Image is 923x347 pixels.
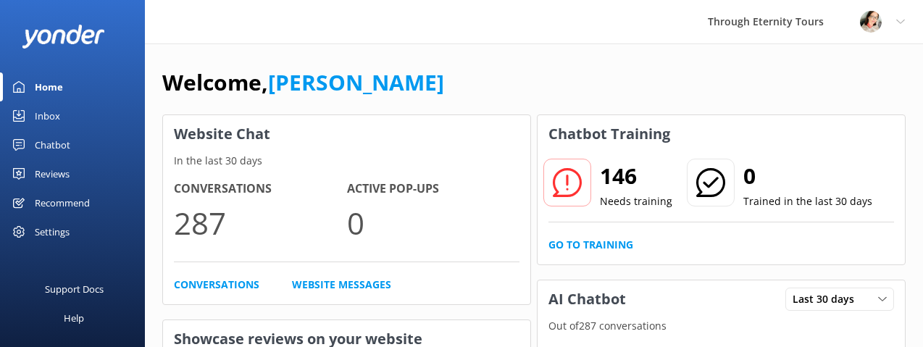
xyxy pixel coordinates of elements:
[347,180,520,198] h4: Active Pop-ups
[35,130,70,159] div: Chatbot
[548,237,633,253] a: Go to Training
[35,101,60,130] div: Inbox
[22,25,105,49] img: yonder-white-logo.png
[174,198,347,247] p: 287
[35,159,70,188] div: Reviews
[174,277,259,293] a: Conversations
[743,193,872,209] p: Trained in the last 30 days
[743,159,872,193] h2: 0
[860,11,882,33] img: 725-1750973867.jpg
[292,277,391,293] a: Website Messages
[163,153,530,169] p: In the last 30 days
[538,115,681,153] h3: Chatbot Training
[35,217,70,246] div: Settings
[162,65,444,100] h1: Welcome,
[793,291,863,307] span: Last 30 days
[538,280,637,318] h3: AI Chatbot
[600,159,672,193] h2: 146
[64,304,84,333] div: Help
[174,180,347,198] h4: Conversations
[600,193,672,209] p: Needs training
[347,198,520,247] p: 0
[538,318,905,334] p: Out of 287 conversations
[35,72,63,101] div: Home
[45,275,104,304] div: Support Docs
[268,67,444,97] a: [PERSON_NAME]
[163,115,530,153] h3: Website Chat
[35,188,90,217] div: Recommend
